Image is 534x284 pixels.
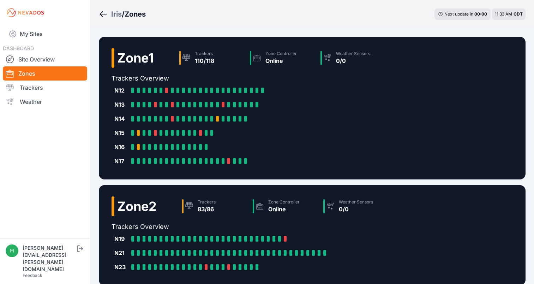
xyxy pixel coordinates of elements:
[125,9,146,19] h3: Zones
[114,157,128,165] div: N17
[3,52,87,66] a: Site Overview
[3,25,87,42] a: My Sites
[99,5,146,23] nav: Breadcrumb
[122,9,125,19] span: /
[6,7,45,18] img: Nevados
[268,199,300,205] div: Zone Controller
[318,48,388,68] a: Weather Sensors0/0
[117,51,154,65] h2: Zone 1
[23,244,76,273] div: [PERSON_NAME][EMAIL_ADDRESS][PERSON_NAME][DOMAIN_NAME]
[195,51,214,57] div: Trackers
[339,199,373,205] div: Weather Sensors
[474,11,487,17] div: 00 : 00
[320,196,391,216] a: Weather Sensors0/0
[3,81,87,95] a: Trackers
[3,95,87,109] a: Weather
[112,73,388,83] h2: Trackers Overview
[112,222,391,232] h2: Trackers Overview
[3,45,34,51] span: DASHBOARD
[117,199,157,213] h2: Zone 2
[198,205,216,213] div: 83/86
[114,129,128,137] div: N15
[114,143,128,151] div: N16
[179,196,250,216] a: Trackers83/86
[336,57,370,65] div: 0/0
[114,100,128,109] div: N13
[268,205,300,213] div: Online
[198,199,216,205] div: Trackers
[111,9,122,19] a: Iris
[114,235,128,243] div: N19
[265,51,297,57] div: Zone Controller
[3,66,87,81] a: Zones
[6,244,18,257] img: fidel.lopez@prim.com
[114,249,128,257] div: N21
[114,86,128,95] div: N12
[114,114,128,123] div: N14
[265,57,297,65] div: Online
[336,51,370,57] div: Weather Sensors
[444,11,473,17] span: Next update in
[195,57,214,65] div: 110/118
[514,11,523,17] span: CDT
[495,11,512,17] span: 11:33 AM
[339,205,373,213] div: 0/0
[114,263,128,271] div: N23
[176,48,247,68] a: Trackers110/118
[23,273,42,278] a: Feedback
